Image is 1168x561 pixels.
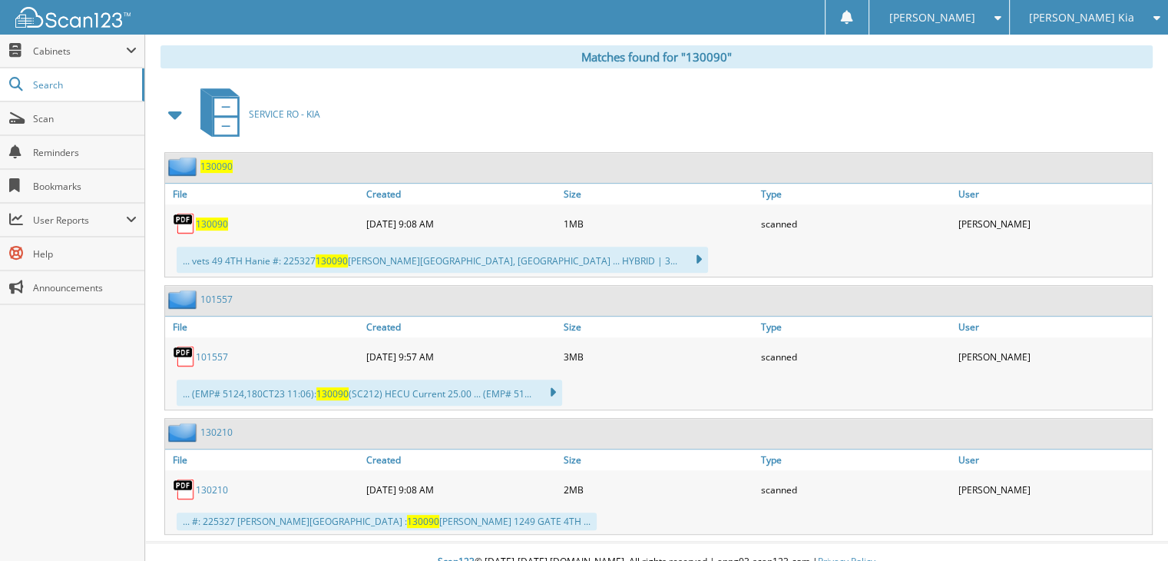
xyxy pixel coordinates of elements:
a: Created [362,450,560,470]
img: PDF.png [173,212,196,235]
span: User Reports [33,214,126,227]
a: User [955,317,1152,337]
div: scanned [757,208,955,239]
a: 130090 [200,160,233,173]
a: Created [362,184,560,204]
span: Help [33,247,137,261]
iframe: Chat Widget [1091,487,1168,561]
div: [PERSON_NAME] [955,341,1152,372]
span: SERVICE RO - KIA [249,108,320,121]
a: File [165,317,362,337]
div: [DATE] 9:08 AM [362,474,560,505]
img: PDF.png [173,478,196,501]
span: Bookmarks [33,180,137,193]
div: 1MB [560,208,757,239]
span: Announcements [33,281,137,294]
a: Size [560,184,757,204]
a: File [165,450,362,470]
div: [DATE] 9:57 AM [362,341,560,372]
a: 130210 [196,483,228,496]
a: SERVICE RO - KIA [191,84,320,144]
span: 130090 [316,254,348,267]
span: 130090 [407,515,439,528]
span: [PERSON_NAME] Kia [1029,13,1134,22]
img: folder2.png [168,423,200,442]
a: File [165,184,362,204]
span: Reminders [33,146,137,159]
a: Type [757,317,955,337]
div: [DATE] 9:08 AM [362,208,560,239]
img: scan123-logo-white.svg [15,7,131,28]
a: User [955,450,1152,470]
a: Size [560,317,757,337]
a: Created [362,317,560,337]
img: folder2.png [168,290,200,309]
a: Type [757,450,955,470]
div: Matches found for "130090" [160,45,1153,68]
div: 2MB [560,474,757,505]
div: ... vets 49 4TH Hanie #: 225327 [PERSON_NAME][GEOGRAPHIC_DATA], [GEOGRAPHIC_DATA] ... HYBRID | 3... [177,247,708,273]
span: 130090 [316,387,349,400]
a: 101557 [196,350,228,363]
a: User [955,184,1152,204]
div: scanned [757,341,955,372]
div: [PERSON_NAME] [955,208,1152,239]
a: Size [560,450,757,470]
div: [PERSON_NAME] [955,474,1152,505]
span: Cabinets [33,45,126,58]
img: folder2.png [168,157,200,176]
img: PDF.png [173,345,196,368]
div: scanned [757,474,955,505]
span: Search [33,78,134,91]
a: 101557 [200,293,233,306]
a: 130090 [196,217,228,231]
div: ... #: 225327 [PERSON_NAME][GEOGRAPHIC_DATA] : [PERSON_NAME] 1249 GATE 4TH ... [177,513,597,530]
span: [PERSON_NAME] [888,13,974,22]
a: 130210 [200,426,233,439]
div: ... (EMP# 5124,180CT23 11:06): (SC212) HECU Current 25.00 ... (EMP# 51... [177,380,562,406]
span: Scan [33,112,137,125]
div: 3MB [560,341,757,372]
a: Type [757,184,955,204]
